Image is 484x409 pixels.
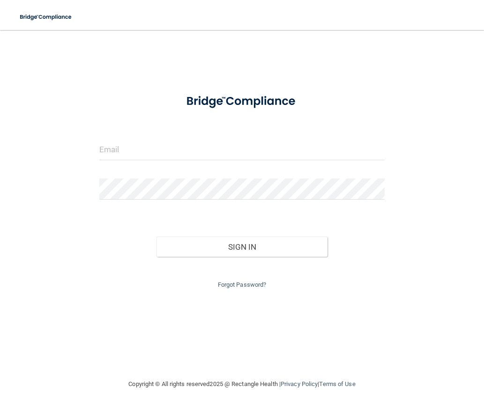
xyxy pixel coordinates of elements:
a: Forgot Password? [218,281,267,288]
a: Terms of Use [319,380,355,387]
img: bridge_compliance_login_screen.278c3ca4.svg [14,7,78,27]
input: Email [99,139,385,160]
div: Copyright © All rights reserved 2025 @ Rectangle Health | | [71,369,413,399]
button: Sign In [156,237,328,257]
img: bridge_compliance_login_screen.278c3ca4.svg [174,86,310,117]
a: Privacy Policy [281,380,318,387]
